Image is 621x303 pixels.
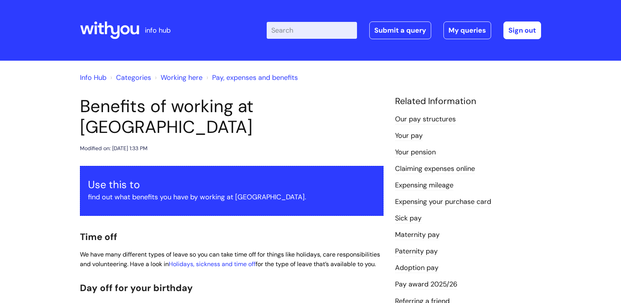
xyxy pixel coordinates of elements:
[503,22,541,39] a: Sign out
[169,260,256,268] a: Holidays, sickness and time off
[88,191,375,203] p: find out what benefits you have by working at [GEOGRAPHIC_DATA].
[116,73,151,82] a: Categories
[443,22,491,39] a: My queries
[395,164,475,174] a: Claiming expenses online
[80,231,117,243] span: Time off
[395,247,438,257] a: Paternity pay
[395,180,453,190] a: Expensing mileage
[267,22,357,39] input: Search
[80,96,384,137] h1: Benefits of working at [GEOGRAPHIC_DATA]
[212,73,298,82] a: Pay, expenses and benefits
[395,197,491,207] a: Expensing your purchase card
[80,144,148,153] div: Modified on: [DATE] 1:33 PM
[80,250,380,268] span: We have many different types of leave so you can take time off for things like holidays, care res...
[395,263,438,273] a: Adoption pay
[395,214,422,224] a: Sick pay
[153,71,203,84] li: Working here
[395,96,541,107] h4: Related Information
[161,73,203,82] a: Working here
[145,24,171,36] p: info hub
[204,71,298,84] li: Pay, expenses and benefits
[369,22,431,39] a: Submit a query
[80,282,193,294] span: Day off for your birthday
[395,147,436,157] a: Your pension
[395,131,423,141] a: Your pay
[80,73,106,82] a: Info Hub
[108,71,151,84] li: Solution home
[88,179,375,191] h3: Use this to
[395,114,456,124] a: Our pay structures
[395,230,440,240] a: Maternity pay
[395,280,457,290] a: Pay award 2025/26
[267,22,541,39] div: | -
